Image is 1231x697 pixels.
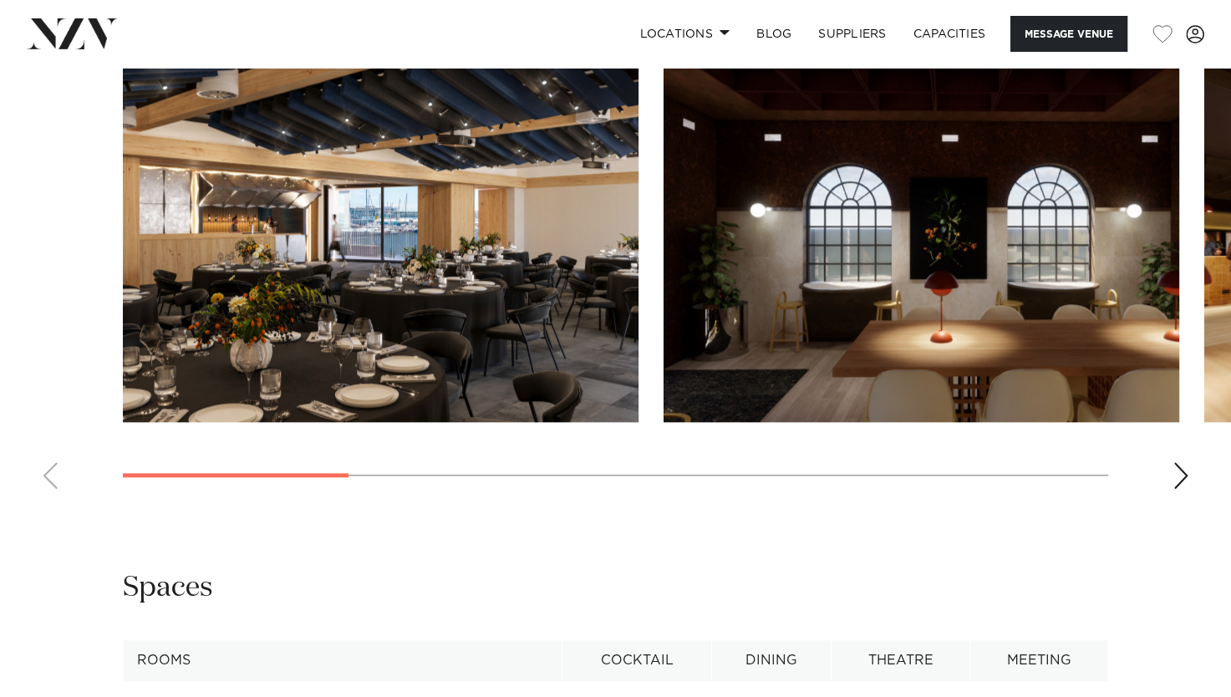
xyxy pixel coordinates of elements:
a: BLOG [743,16,805,52]
img: nzv-logo.png [27,18,118,48]
button: Message Venue [1010,16,1127,52]
th: Dining [712,640,831,681]
swiper-slide: 2 / 8 [664,43,1179,422]
th: Meeting [970,640,1108,681]
a: Locations [626,16,743,52]
th: Theatre [831,640,969,681]
h2: Spaces [123,569,213,607]
a: Capacities [900,16,1000,52]
th: Cocktail [562,640,712,681]
th: Rooms [124,640,562,681]
a: SUPPLIERS [805,16,899,52]
swiper-slide: 1 / 8 [123,43,638,422]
